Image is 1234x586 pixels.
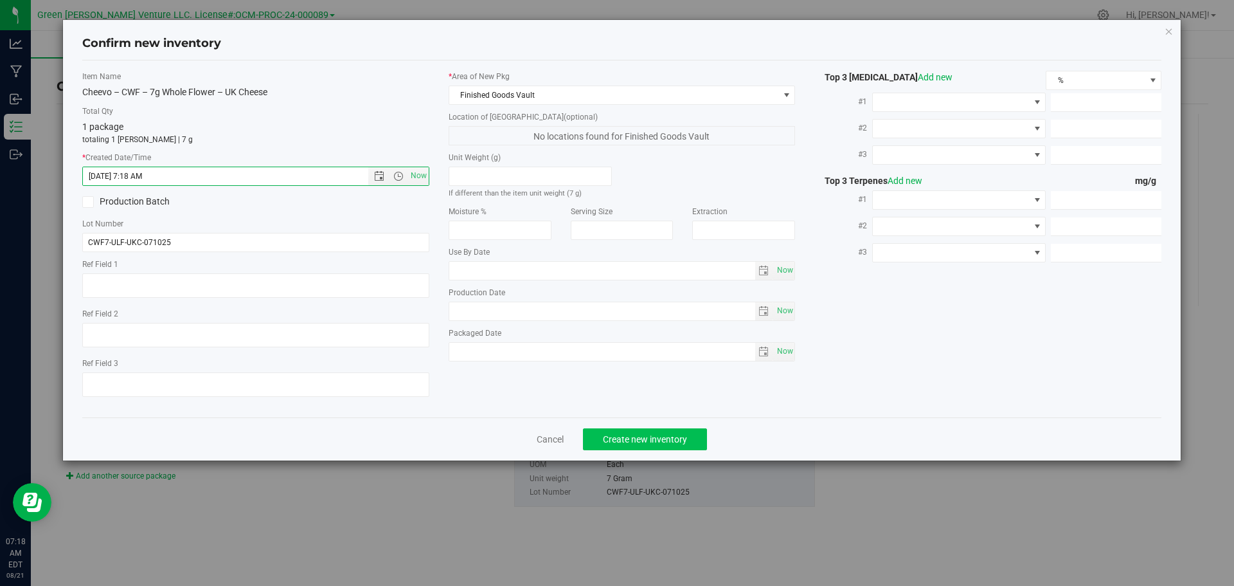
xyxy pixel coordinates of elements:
[1135,176,1161,186] span: mg/g
[449,206,551,217] label: Moisture %
[82,105,429,117] label: Total Qty
[82,218,429,230] label: Lot Number
[82,308,429,320] label: Ref Field 2
[449,111,796,123] label: Location of [GEOGRAPHIC_DATA]
[449,86,779,104] span: Finished Goods Vault
[583,428,707,450] button: Create new inventory
[449,327,796,339] label: Packaged Date
[814,72,952,82] span: Top 3 [MEDICAL_DATA]
[449,287,796,298] label: Production Date
[814,241,872,264] label: #3
[82,152,429,163] label: Created Date/Time
[692,206,795,217] label: Extraction
[814,116,872,140] label: #2
[918,72,952,82] a: Add new
[755,262,774,280] span: select
[387,171,409,181] span: Open the time view
[888,176,922,186] a: Add new
[82,122,123,132] span: 1 package
[449,246,796,258] label: Use By Date
[814,143,872,166] label: #3
[13,483,51,522] iframe: Resource center
[368,171,390,181] span: Open the date view
[82,35,221,52] h4: Confirm new inventory
[774,302,796,320] span: Set Current date
[82,358,429,369] label: Ref Field 3
[1046,71,1145,89] span: %
[571,206,674,217] label: Serving Size
[82,195,246,208] label: Production Batch
[82,86,429,99] div: Cheevo – CWF – 7g Whole Flower – UK Cheese
[537,433,564,446] a: Cancel
[814,214,872,237] label: #2
[449,189,582,197] small: If different than the item unit weight (7 g)
[774,261,796,280] span: Set Current date
[814,188,872,211] label: #1
[449,126,796,145] span: No locations found for Finished Goods Vault
[449,71,796,82] label: Area of New Pkg
[82,71,429,82] label: Item Name
[872,119,1046,138] span: NO DATA FOUND
[449,152,613,163] label: Unit Weight (g)
[755,343,774,361] span: select
[82,259,429,270] label: Ref Field 1
[407,167,429,185] span: Set Current date
[872,145,1046,165] span: NO DATA FOUND
[774,342,796,361] span: Set Current date
[872,93,1046,112] span: NO DATA FOUND
[603,434,687,444] span: Create new inventory
[814,90,872,113] label: #1
[82,134,429,145] p: totaling 1 [PERSON_NAME] | 7 g
[773,343,794,361] span: select
[755,302,774,320] span: select
[564,113,598,122] span: (optional)
[773,302,794,320] span: select
[773,262,794,280] span: select
[814,176,922,186] span: Top 3 Terpenes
